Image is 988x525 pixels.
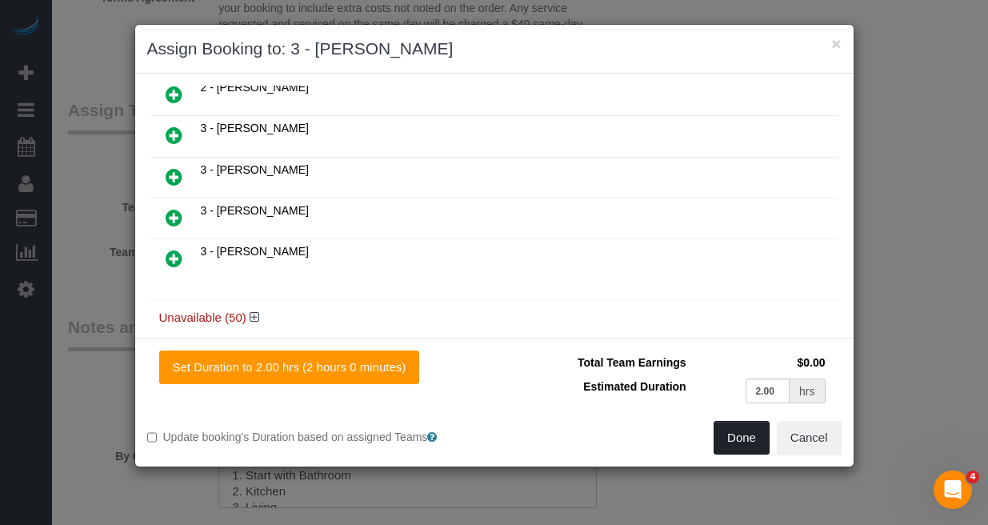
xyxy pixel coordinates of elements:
button: Done [714,421,770,455]
div: hrs [790,379,825,403]
span: 3 - [PERSON_NAME] [201,122,309,134]
td: Total Team Earnings [506,351,690,375]
span: 3 - [PERSON_NAME] [201,204,309,217]
span: 3 - [PERSON_NAME] [201,245,309,258]
button: Cancel [777,421,842,455]
iframe: Intercom live chat [934,471,972,509]
span: 4 [966,471,979,483]
h3: Assign Booking to: 3 - [PERSON_NAME] [147,37,842,61]
span: Estimated Duration [583,380,686,393]
span: 2 - [PERSON_NAME] [201,81,309,94]
span: 3 - [PERSON_NAME] [201,163,309,176]
td: $0.00 [690,351,830,375]
input: Update booking's Duration based on assigned Teams [147,432,158,443]
button: × [831,35,841,52]
button: Set Duration to 2.00 hrs (2 hours 0 minutes) [159,351,420,384]
h4: Unavailable (50) [159,311,830,325]
label: Update booking's Duration based on assigned Teams [147,429,482,445]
